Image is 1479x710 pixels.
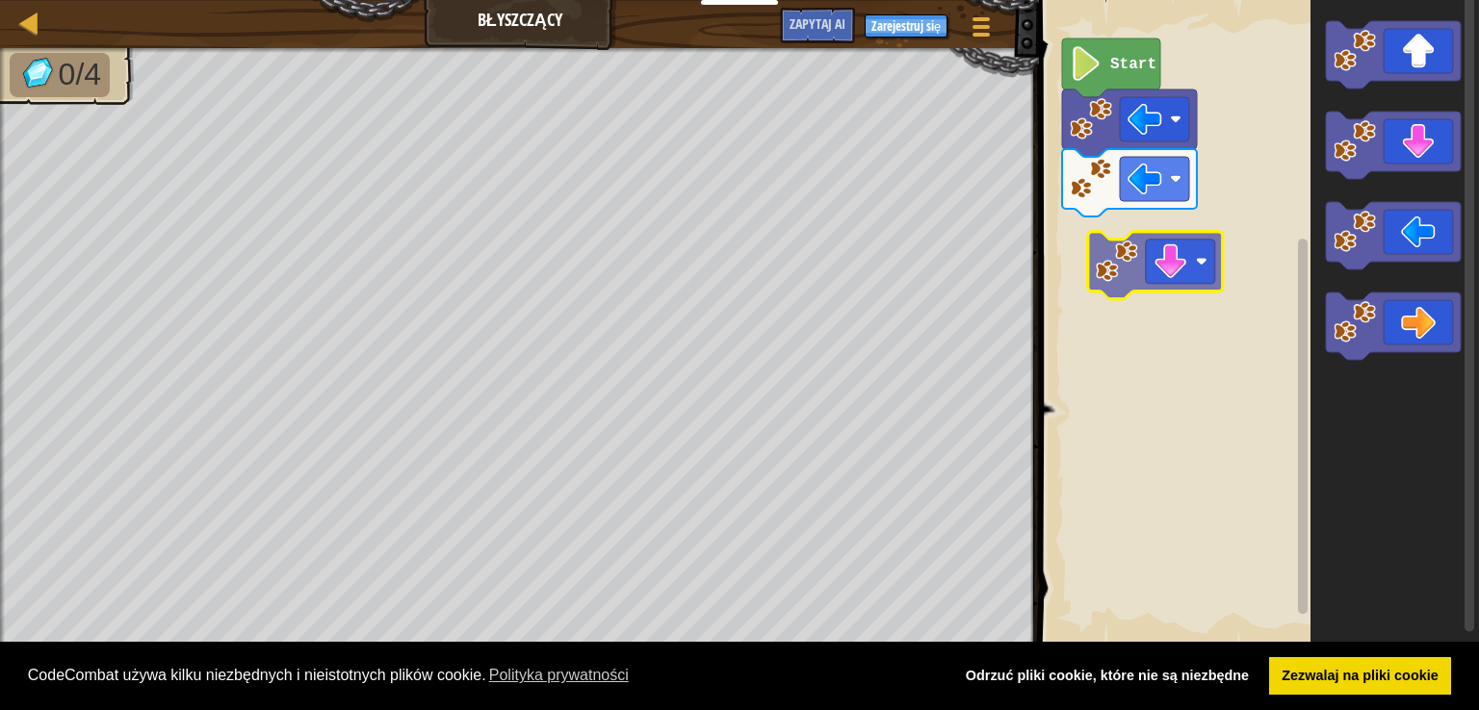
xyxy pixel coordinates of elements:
[489,667,629,683] font: Polityka prywatności
[1269,657,1451,696] a: zezwól na pliki cookie
[28,667,486,683] font: CodeCombat używa kilku niezbędnych i nieistotnych plików cookie.
[952,657,1261,696] a: odrzuć pliki cookie
[966,668,1249,683] font: Odrzuć pliki cookie, które nie są niezbędne
[1282,668,1438,683] font: Zezwalaj na pliki cookie
[486,661,632,690] a: dowiedz się więcej o plikach cookie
